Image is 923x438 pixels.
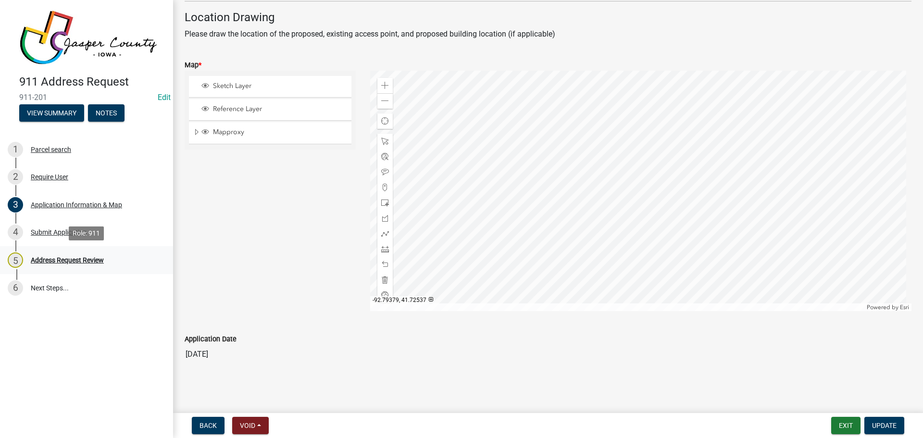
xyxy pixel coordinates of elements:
[240,422,255,429] span: Void
[864,417,904,434] button: Update
[88,104,125,122] button: Notes
[872,422,897,429] span: Update
[200,422,217,429] span: Back
[19,75,165,89] h4: 911 Address Request
[200,105,348,114] div: Reference Layer
[31,201,122,208] div: Application Information & Map
[8,169,23,185] div: 2
[185,336,237,343] label: Application Date
[211,128,348,137] span: Mapproxy
[31,146,71,153] div: Parcel search
[189,122,351,144] li: Mapproxy
[864,303,911,311] div: Powered by
[19,104,84,122] button: View Summary
[19,110,84,117] wm-modal-confirm: Summary
[900,304,909,311] a: Esri
[158,93,171,102] wm-modal-confirm: Edit Application Number
[377,113,393,129] div: Find my location
[88,110,125,117] wm-modal-confirm: Notes
[377,93,393,109] div: Zoom out
[200,82,348,91] div: Sketch Layer
[200,128,348,138] div: Mapproxy
[8,252,23,268] div: 5
[377,78,393,93] div: Zoom in
[31,174,68,180] div: Require User
[831,417,861,434] button: Exit
[19,10,158,65] img: Jasper County, Iowa
[211,82,348,90] span: Sketch Layer
[185,28,911,40] p: Please draw the location of the proposed, existing access point, and proposed building location (...
[185,62,201,69] label: Map
[31,229,87,236] div: Submit Application
[189,99,351,121] li: Reference Layer
[8,280,23,296] div: 6
[188,74,352,147] ul: Layer List
[211,105,348,113] span: Reference Layer
[69,226,104,240] div: Role: 911
[158,93,171,102] a: Edit
[192,417,225,434] button: Back
[189,76,351,98] li: Sketch Layer
[232,417,269,434] button: Void
[193,128,200,138] span: Expand
[31,257,104,263] div: Address Request Review
[185,11,911,25] h4: Location Drawing
[8,142,23,157] div: 1
[8,225,23,240] div: 4
[19,93,154,102] span: 911-201
[8,197,23,213] div: 3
